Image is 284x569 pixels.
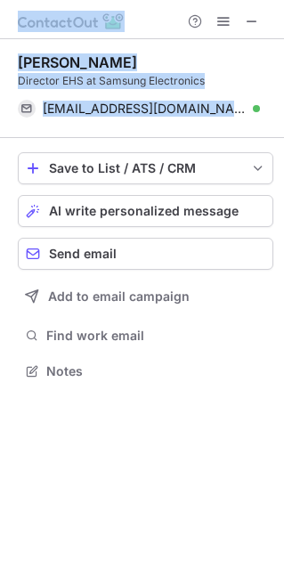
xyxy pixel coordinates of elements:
span: [EMAIL_ADDRESS][DOMAIN_NAME] [43,101,247,117]
div: Save to List / ATS / CRM [49,161,242,175]
div: [PERSON_NAME] [18,53,137,71]
button: Find work email [18,323,273,348]
button: Notes [18,359,273,384]
span: Send email [49,247,117,261]
button: save-profile-one-click [18,152,273,184]
button: Send email [18,238,273,270]
span: Notes [46,363,266,379]
span: Find work email [46,328,266,344]
span: Add to email campaign [48,289,190,304]
span: AI write personalized message [49,204,239,218]
img: ContactOut v5.3.10 [18,11,125,32]
button: AI write personalized message [18,195,273,227]
div: Director EHS at Samsung Electronics [18,73,273,89]
button: Add to email campaign [18,280,273,313]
